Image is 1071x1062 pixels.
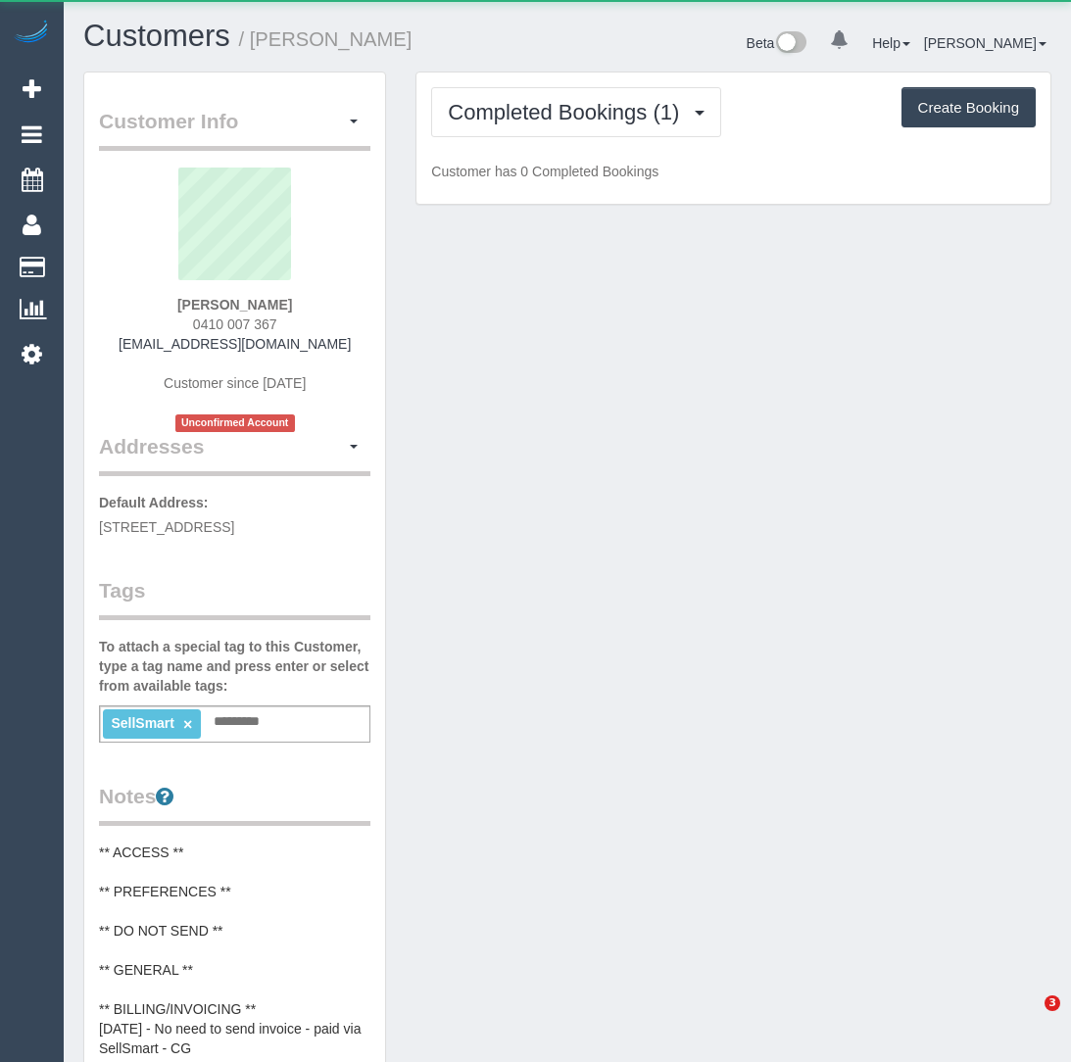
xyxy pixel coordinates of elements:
img: New interface [774,31,806,57]
pre: ** ACCESS ** ** PREFERENCES ** ** DO NOT SEND ** ** GENERAL ** ** BILLING/INVOICING ** [DATE] - N... [99,843,370,1058]
small: / [PERSON_NAME] [239,28,413,50]
label: Default Address: [99,493,209,512]
span: SellSmart [111,715,174,731]
a: Help [872,35,910,51]
button: Completed Bookings (1) [431,87,721,137]
legend: Customer Info [99,107,370,151]
span: 3 [1045,995,1060,1011]
label: To attach a special tag to this Customer, type a tag name and press enter or select from availabl... [99,637,370,696]
span: Customer since [DATE] [164,375,306,391]
img: Automaid Logo [12,20,51,47]
legend: Notes [99,782,370,826]
span: 0410 007 367 [193,316,277,332]
span: [STREET_ADDRESS] [99,519,234,535]
button: Create Booking [901,87,1036,128]
iframe: Intercom live chat [1004,995,1051,1042]
span: Completed Bookings (1) [448,100,689,124]
a: [EMAIL_ADDRESS][DOMAIN_NAME] [119,336,351,352]
a: [PERSON_NAME] [924,35,1047,51]
a: Customers [83,19,230,53]
strong: [PERSON_NAME] [177,297,292,313]
p: Customer has 0 Completed Bookings [431,162,1036,181]
span: Unconfirmed Account [175,414,295,431]
a: × [183,716,192,733]
legend: Tags [99,576,370,620]
a: Beta [747,35,807,51]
